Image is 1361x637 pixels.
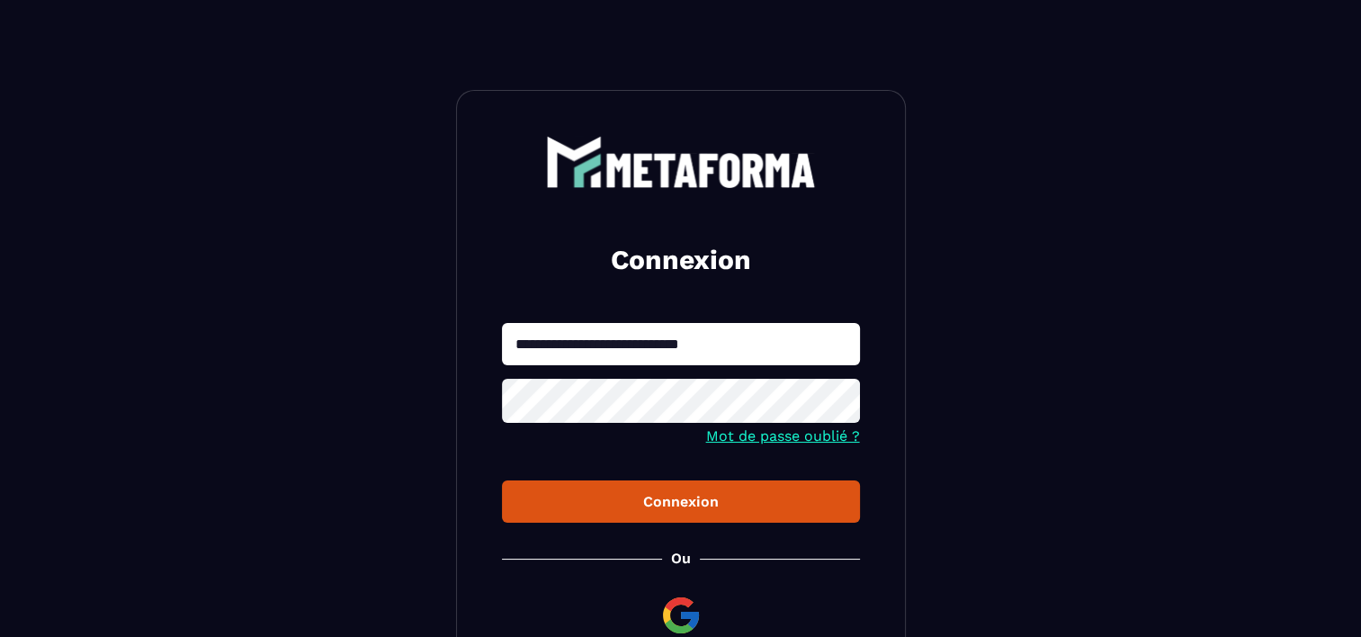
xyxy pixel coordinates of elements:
[706,427,860,444] a: Mot de passe oublié ?
[524,242,838,278] h2: Connexion
[659,594,703,637] img: google
[502,480,860,523] button: Connexion
[502,136,860,188] a: logo
[516,493,846,510] div: Connexion
[546,136,816,188] img: logo
[671,550,691,567] p: Ou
